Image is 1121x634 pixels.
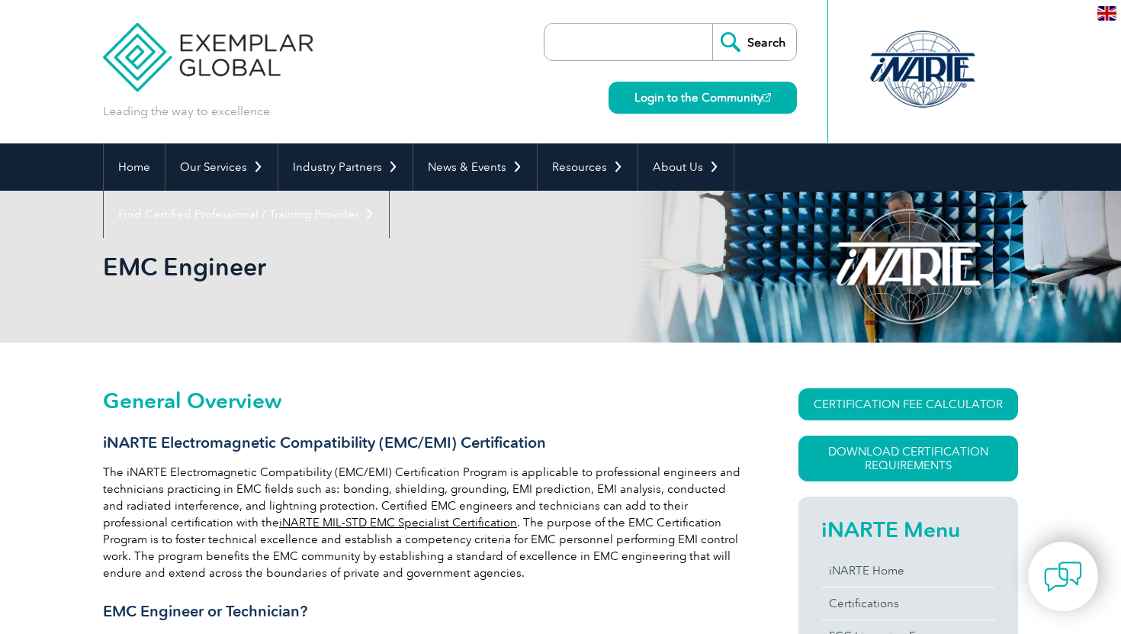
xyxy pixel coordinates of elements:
img: open_square.png [763,93,771,101]
a: Resources [538,143,638,191]
h2: iNARTE Menu [821,517,995,542]
h1: EMC Engineer [103,252,689,282]
a: Home [104,143,165,191]
h3: EMC Engineer or Technician? [103,602,744,621]
a: iNARTE Home [821,555,995,587]
a: Find Certified Professional / Training Provider [104,191,389,238]
p: Leading the way to excellence [103,103,270,120]
a: Our Services [165,143,278,191]
a: Download Certification Requirements [798,436,1018,481]
a: CERTIFICATION FEE CALCULATOR [798,388,1018,420]
a: About Us [638,143,734,191]
p: The iNARTE Electromagnetic Compatibility (EMC/EMI) Certification Program is applicable to profess... [103,464,744,581]
a: Login to the Community [609,82,797,114]
a: Certifications [821,587,995,620]
h2: General Overview [103,388,744,413]
a: iNARTE MIL-STD EMC Specialist Certification [279,516,517,529]
h3: iNARTE Electromagnetic Compatibility (EMC/EMI) Certification [103,433,744,452]
a: Industry Partners [278,143,413,191]
img: en [1097,6,1116,21]
img: contact-chat.png [1044,558,1082,596]
input: Search [712,24,796,60]
a: News & Events [413,143,537,191]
